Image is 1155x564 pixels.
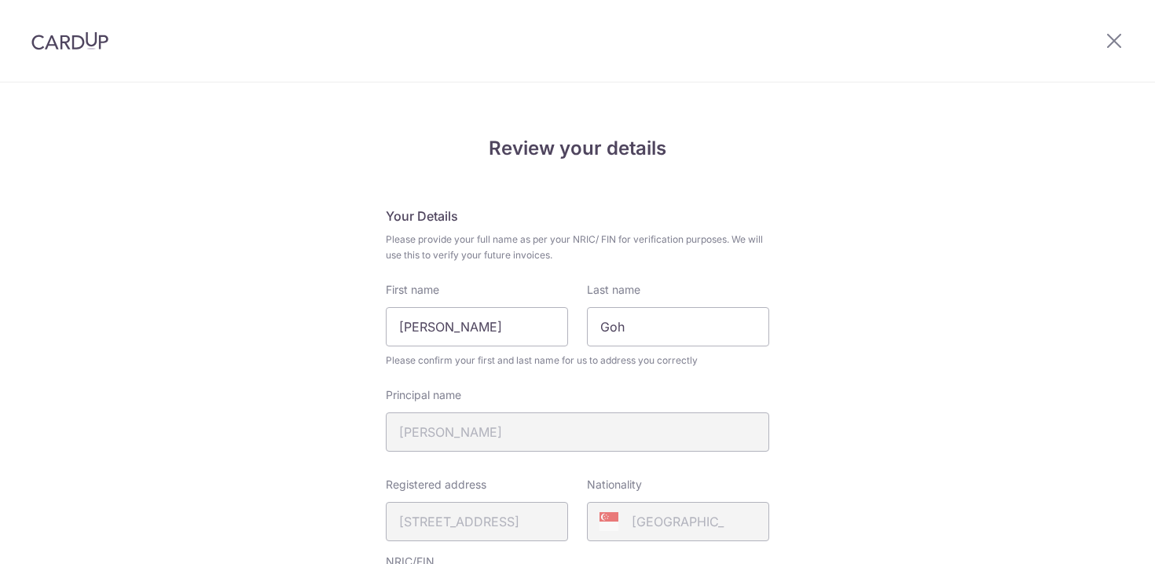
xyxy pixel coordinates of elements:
span: Please provide your full name as per your NRIC/ FIN for verification purposes. We will use this t... [386,232,769,263]
img: CardUp [31,31,108,50]
input: First Name [386,307,568,346]
label: Registered address [386,477,486,493]
label: Last name [587,282,640,298]
label: First name [386,282,439,298]
input: Last name [587,307,769,346]
label: Nationality [587,477,642,493]
h4: Review your details [386,134,769,163]
label: Principal name [386,387,461,403]
h5: Your Details [386,207,769,225]
span: Please confirm your first and last name for us to address you correctly [386,353,769,368]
